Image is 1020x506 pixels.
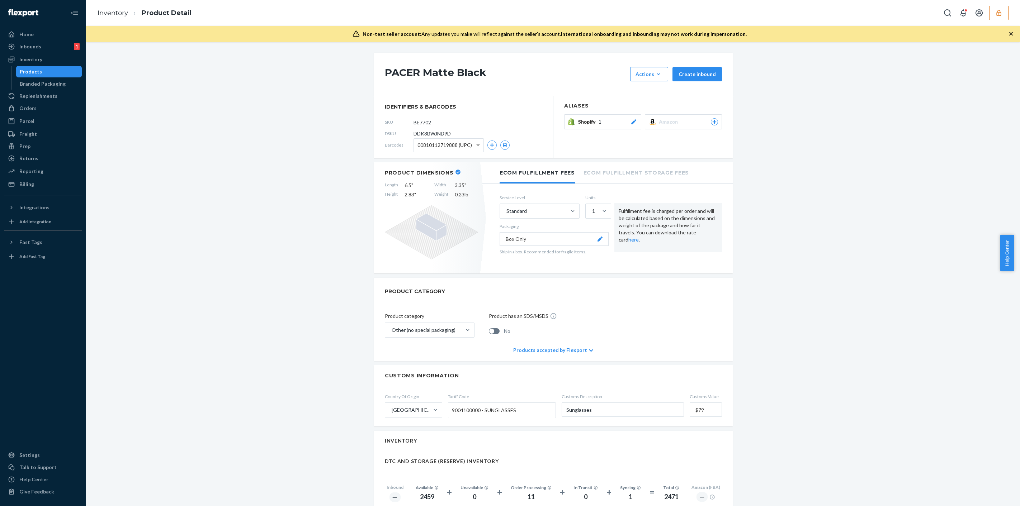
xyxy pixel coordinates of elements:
[20,68,42,75] div: Products
[564,103,722,109] h2: Aliases
[614,203,722,252] div: Fulfillment fee is charged per order and will be calculated based on the dimensions and weight of...
[142,9,192,17] a: Product Detail
[19,168,43,175] div: Reporting
[606,486,611,498] div: +
[434,182,448,189] span: Width
[19,31,34,38] div: Home
[416,484,439,491] div: Available
[414,130,451,137] span: DDK3BWJND9D
[691,484,720,490] div: Amazon (FBA)
[8,9,38,16] img: Flexport logo
[4,54,82,65] a: Inventory
[956,6,971,20] button: Open notifications
[4,115,82,127] a: Parcel
[19,204,49,211] div: Integrations
[489,312,548,320] p: Product has an SDS/MSDS
[599,118,601,125] span: 1
[500,195,580,201] label: Service Level
[19,92,57,100] div: Replenishments
[4,153,82,164] a: Returns
[4,29,82,40] a: Home
[385,142,414,148] span: Barcodes
[447,486,452,498] div: +
[500,249,609,255] p: Ship in a box. Recommended for fragile items.
[560,486,565,498] div: +
[19,43,41,50] div: Inbounds
[649,486,655,498] div: =
[19,476,48,483] div: Help Center
[584,162,689,182] li: Ecom Fulfillment Storage Fees
[4,178,82,190] a: Billing
[663,492,679,502] div: 2471
[385,119,414,125] span: SKU
[411,182,413,188] span: "
[464,182,466,188] span: "
[387,484,403,490] div: Inbound
[645,114,722,129] button: Amazon
[561,31,747,37] span: International onboarding and inbounding may not work during impersonation.
[74,43,80,50] div: 1
[4,128,82,140] a: Freight
[434,191,448,198] span: Weight
[19,118,34,125] div: Parcel
[19,464,57,471] div: Talk to Support
[19,56,42,63] div: Inventory
[92,3,197,24] ol: breadcrumbs
[19,143,30,150] div: Prep
[591,207,592,215] input: 1
[4,202,82,213] button: Integrations
[19,219,51,225] div: Add Integration
[16,78,82,90] a: Branded Packaging
[67,6,82,20] button: Close Navigation
[448,393,556,400] span: Tariff Code
[385,103,542,110] span: identifiers & barcodes
[385,438,417,443] h2: Inventory
[4,90,82,102] a: Replenishments
[4,41,82,52] a: Inbounds1
[690,402,722,417] input: Customs Value
[385,67,627,81] h1: PACER Matte Black
[363,31,421,37] span: Non-test seller account:
[385,393,442,400] span: Country Of Origin
[385,458,722,464] h2: DTC AND STORAGE (RESERVE) INVENTORY
[672,67,722,81] button: Create inbound
[385,170,454,176] h2: Product Dimensions
[98,9,128,17] a: Inventory
[500,232,609,246] button: Box Only
[513,339,593,361] div: Products accepted by Flexport
[405,191,428,198] span: 2.83
[497,486,502,498] div: +
[592,207,595,215] div: 1
[4,474,82,485] a: Help Center
[19,452,40,459] div: Settings
[690,393,722,400] span: Customs Value
[511,484,552,491] div: Order Processing
[4,140,82,152] a: Prep
[511,492,552,502] div: 11
[385,285,445,298] h2: PRODUCT CATEGORY
[573,484,598,491] div: In Transit
[620,492,641,502] div: 1
[414,191,416,197] span: "
[19,239,42,246] div: Fast Tags
[455,182,478,189] span: 3.35
[500,223,609,229] p: Packaging
[696,492,708,502] div: ―
[391,406,392,414] input: [GEOGRAPHIC_DATA]
[405,182,428,189] span: 6.5
[4,486,82,497] button: Give Feedback
[573,492,598,502] div: 0
[385,372,722,379] h2: Customs Information
[455,191,478,198] span: 0.23 lb
[940,6,955,20] button: Open Search Box
[585,195,609,201] label: Units
[620,484,641,491] div: Syncing
[974,484,1013,502] iframe: Opens a widget where you can chat to one of our agents
[461,492,488,502] div: 0
[392,326,455,334] div: Other (no special packaging)
[16,66,82,77] a: Products
[628,237,639,243] a: here
[1000,235,1014,271] button: Help Center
